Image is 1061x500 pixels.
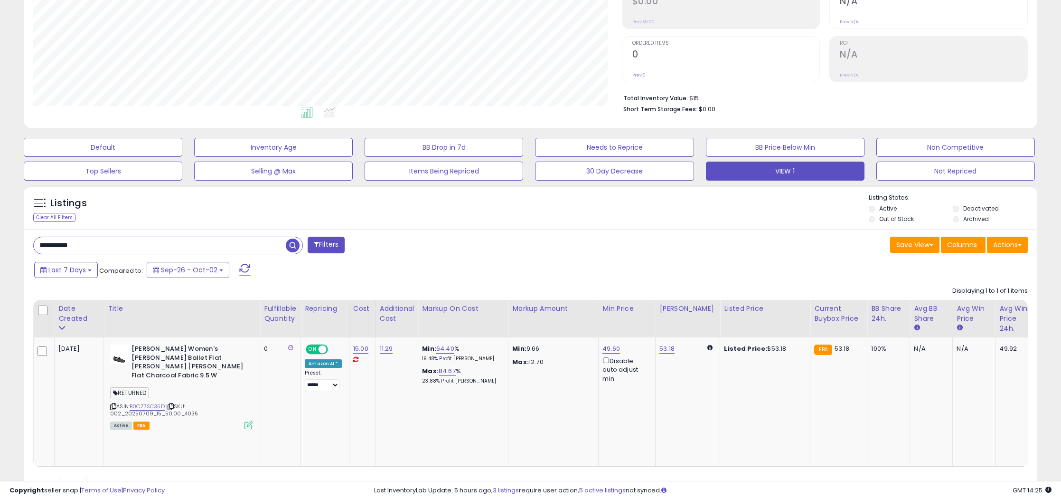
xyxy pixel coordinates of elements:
span: 53.18 [835,344,850,353]
strong: Min: [512,344,526,353]
p: 19.48% Profit [PERSON_NAME] [422,356,501,362]
a: 3 listings [493,486,519,495]
div: Preset: [305,370,342,391]
div: BB Share 24h. [871,304,906,324]
button: Actions [987,237,1028,253]
small: FBA [814,345,832,355]
div: % [422,367,501,385]
span: Sep-26 - Oct-02 [161,265,217,275]
label: Out of Stock [879,215,914,223]
span: FBA [133,422,150,430]
small: Avg BB Share. [914,324,920,332]
div: N/A [957,345,988,353]
div: Markup Amount [512,304,594,314]
button: Not Repriced [876,162,1035,181]
p: 23.88% Profit [PERSON_NAME] [422,378,501,385]
span: ON [307,346,319,354]
button: Top Sellers [24,162,182,181]
div: Avg Win Price [957,304,991,324]
small: Prev: N/A [840,19,858,25]
button: Default [24,138,182,157]
a: Terms of Use [81,486,122,495]
span: 2025-10-10 14:25 GMT [1013,486,1052,495]
strong: Max: [512,357,529,366]
label: Deactivated [963,204,999,212]
small: Prev: N/A [840,72,858,78]
a: 53.18 [659,344,675,354]
b: [PERSON_NAME] Women's [PERSON_NAME] Ballet Flat [PERSON_NAME] [PERSON_NAME] Flat Charcoal Fabric ... [131,345,247,382]
small: Prev: 0 [632,72,646,78]
span: ROI [840,41,1027,46]
div: [DATE] [58,345,96,353]
small: Avg Win Price. [957,324,962,332]
a: 15.00 [353,344,368,354]
span: $0.00 [699,105,715,114]
label: Active [879,204,897,212]
a: Privacy Policy [123,486,165,495]
button: Selling @ Max [194,162,353,181]
div: $53.18 [724,345,803,353]
button: VIEW 1 [706,162,864,181]
th: The percentage added to the cost of goods (COGS) that forms the calculator for Min & Max prices. [418,300,508,337]
button: BB Drop in 7d [365,138,523,157]
label: Archived [963,215,989,223]
li: $15 [623,92,1021,103]
b: Min: [422,344,436,353]
b: Listed Price: [724,344,767,353]
div: N/A [914,345,945,353]
h2: N/A [840,49,1027,62]
span: OFF [327,346,342,354]
div: Listed Price [724,304,806,314]
div: 49.92 [999,345,1031,353]
button: 30 Day Decrease [535,162,694,181]
button: BB Price Below Min [706,138,864,157]
a: 5 active listings [579,486,626,495]
h2: 0 [632,49,820,62]
p: 12.70 [512,358,591,366]
button: Items Being Repriced [365,162,523,181]
div: Markup on Cost [422,304,504,314]
div: Cost [353,304,372,314]
div: seller snap | | [9,486,165,495]
button: Needs to Reprice [535,138,694,157]
span: Last 7 Days [48,265,86,275]
b: Total Inventory Value: [623,94,688,102]
b: Short Term Storage Fees: [623,105,697,113]
button: Sep-26 - Oct-02 [147,262,229,278]
div: Title [108,304,256,314]
div: 0 [264,345,293,353]
div: Amazon AI * [305,359,342,368]
a: 11.29 [380,344,393,354]
a: B0CZ7SC35D [130,403,165,411]
button: Last 7 Days [34,262,98,278]
div: 100% [871,345,902,353]
strong: Copyright [9,486,44,495]
div: Last InventoryLab Update: 5 hours ago, require user action, not synced. [374,486,1052,495]
div: Avg BB Share [914,304,948,324]
div: Avg Win Price 24h. [999,304,1034,334]
div: Date Created [58,304,100,324]
a: 64.40 [436,344,454,354]
div: Displaying 1 to 1 of 1 items [952,287,1028,296]
button: Save View [890,237,939,253]
span: RETURNED [110,387,149,398]
div: Repricing [305,304,345,314]
img: 319IK5sXwyL._SL40_.jpg [110,345,129,364]
a: 49.60 [602,344,620,354]
span: Columns [947,240,977,250]
span: Ordered Items [632,41,820,46]
div: % [422,345,501,362]
small: Prev: $0.00 [632,19,655,25]
div: Disable auto adjust min [602,356,648,383]
h5: Listings [50,197,87,210]
button: Non Competitive [876,138,1035,157]
div: Clear All Filters [33,213,75,222]
a: 84.67 [439,366,456,376]
p: Listing States: [869,193,1037,202]
div: Additional Cost [380,304,414,324]
b: Max: [422,366,439,375]
button: Filters [308,237,345,253]
div: [PERSON_NAME] [659,304,716,314]
span: | SKU: 002_20250709_15_50.00_4035 [110,403,198,417]
span: Compared to: [99,266,143,275]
